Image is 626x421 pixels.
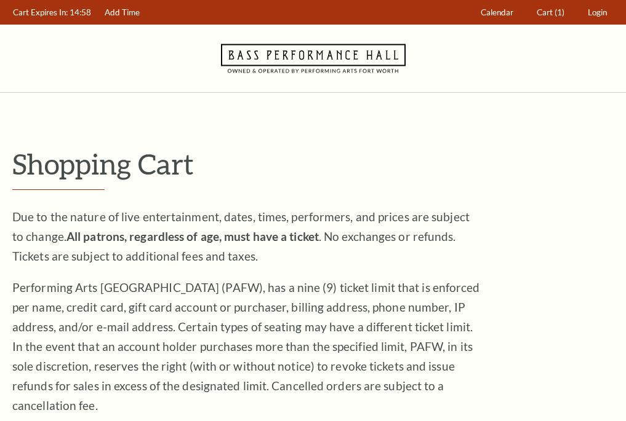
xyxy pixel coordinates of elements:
[475,1,520,25] a: Calendar
[588,7,607,17] span: Login
[66,229,319,243] strong: All patrons, regardless of age, must have a ticket
[99,1,146,25] a: Add Time
[555,7,564,17] span: (1)
[582,1,613,25] a: Login
[12,210,470,263] span: Due to the nature of live entertainment, dates, times, performers, and prices are subject to chan...
[70,7,91,17] span: 14:58
[481,7,513,17] span: Calendar
[13,7,68,17] span: Cart Expires In:
[12,278,480,415] p: Performing Arts [GEOGRAPHIC_DATA] (PAFW), has a nine (9) ticket limit that is enforced per name, ...
[537,7,553,17] span: Cart
[12,148,614,179] p: Shopping Cart
[531,1,571,25] a: Cart (1)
